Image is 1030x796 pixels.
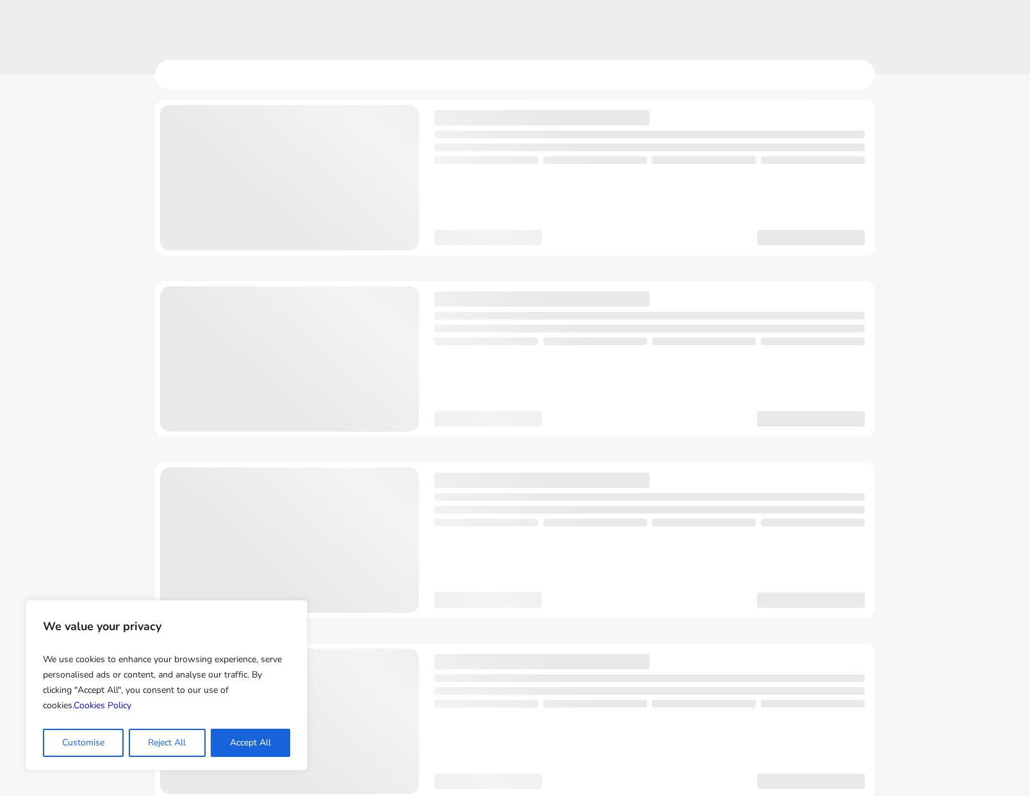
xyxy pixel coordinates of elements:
[211,729,290,757] button: Accept All
[26,600,307,770] div: We value your privacy
[43,647,290,719] p: We use cookies to enhance your browsing experience, serve personalised ads or content, and analys...
[43,729,124,757] button: Customise
[129,729,205,757] button: Reject All
[74,699,131,711] a: Cookies Policy
[43,613,290,639] p: We value your privacy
